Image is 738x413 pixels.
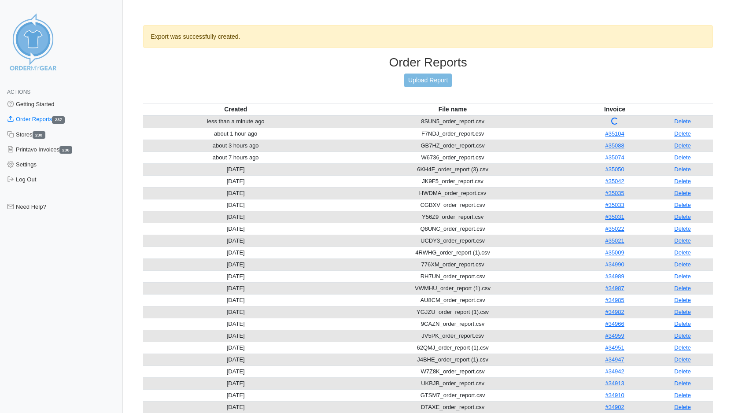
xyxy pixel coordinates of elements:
td: [DATE] [143,306,328,318]
td: [DATE] [143,354,328,365]
td: about 7 hours ago [143,151,328,163]
td: [DATE] [143,235,328,247]
div: Export was successfully created. [143,25,713,48]
td: RH7UN_order_report.csv [328,270,577,282]
a: Upload Report [404,74,452,87]
a: #34985 [605,297,624,303]
td: JK9F5_order_report.csv [328,175,577,187]
a: #34982 [605,309,624,315]
a: #34910 [605,392,624,398]
a: #34902 [605,404,624,410]
a: #35031 [605,214,624,220]
td: HWDMA_order_report.csv [328,187,577,199]
td: [DATE] [143,389,328,401]
td: 6KH4F_order_report (3).csv [328,163,577,175]
a: #35022 [605,225,624,232]
a: Delete [674,166,691,173]
a: #35042 [605,178,624,184]
a: #35050 [605,166,624,173]
td: 8SUN5_order_report.csv [328,115,577,128]
a: Delete [674,356,691,363]
a: #34987 [605,285,624,291]
td: 62QMJ_order_report (1).csv [328,342,577,354]
td: [DATE] [143,342,328,354]
a: #35033 [605,202,624,208]
a: Delete [674,297,691,303]
a: Delete [674,130,691,137]
a: Delete [674,285,691,291]
td: about 3 hours ago [143,140,328,151]
td: 776XM_order_report.csv [328,258,577,270]
a: Delete [674,202,691,208]
a: Delete [674,237,691,244]
td: DTAXE_order_report.csv [328,401,577,413]
a: Delete [674,249,691,256]
td: [DATE] [143,294,328,306]
td: AU8CM_order_report.csv [328,294,577,306]
a: Delete [674,368,691,375]
td: UKBJB_order_report.csv [328,377,577,389]
td: 9CAZN_order_report.csv [328,318,577,330]
td: less than a minute ago [143,115,328,128]
a: Delete [674,142,691,149]
td: about 1 hour ago [143,128,328,140]
td: UCDY3_order_report.csv [328,235,577,247]
a: Delete [674,321,691,327]
td: [DATE] [143,258,328,270]
a: Delete [674,392,691,398]
a: Delete [674,190,691,196]
a: #34942 [605,368,624,375]
a: Delete [674,380,691,387]
td: CGBXV_order_report.csv [328,199,577,211]
th: Created [143,103,328,115]
a: #35009 [605,249,624,256]
a: #35021 [605,237,624,244]
a: #34947 [605,356,624,363]
td: [DATE] [143,223,328,235]
td: [DATE] [143,199,328,211]
a: Delete [674,261,691,268]
a: #34966 [605,321,624,327]
a: #35104 [605,130,624,137]
span: 237 [52,116,65,124]
span: Actions [7,89,30,95]
a: #34989 [605,273,624,280]
a: #34990 [605,261,624,268]
a: Delete [674,154,691,161]
span: 236 [59,146,72,154]
td: W6736_order_report.csv [328,151,577,163]
a: #35074 [605,154,624,161]
td: VWMHU_order_report (1).csv [328,282,577,294]
td: [DATE] [143,175,328,187]
td: [DATE] [143,377,328,389]
span: 230 [33,131,45,139]
td: Q8UNC_order_report.csv [328,223,577,235]
td: 4RWHG_order_report (1).csv [328,247,577,258]
td: J4BHE_order_report (1).csv [328,354,577,365]
td: GB7HZ_order_report.csv [328,140,577,151]
td: [DATE] [143,187,328,199]
a: Delete [674,178,691,184]
td: [DATE] [143,247,328,258]
a: #35088 [605,142,624,149]
td: [DATE] [143,282,328,294]
a: Delete [674,214,691,220]
a: Delete [674,404,691,410]
td: W7Z8K_order_report.csv [328,365,577,377]
th: Invoice [577,103,652,115]
a: Delete [674,273,691,280]
a: #34959 [605,332,624,339]
td: GTSM7_order_report.csv [328,389,577,401]
td: Y56Z9_order_report.csv [328,211,577,223]
td: JV5PK_order_report.csv [328,330,577,342]
td: [DATE] [143,330,328,342]
a: Delete [674,225,691,232]
a: Delete [674,118,691,125]
a: Delete [674,344,691,351]
td: F7NDJ_order_report.csv [328,128,577,140]
td: YGJZU_order_report (1).csv [328,306,577,318]
td: [DATE] [143,270,328,282]
a: #34913 [605,380,624,387]
th: File name [328,103,577,115]
td: [DATE] [143,211,328,223]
